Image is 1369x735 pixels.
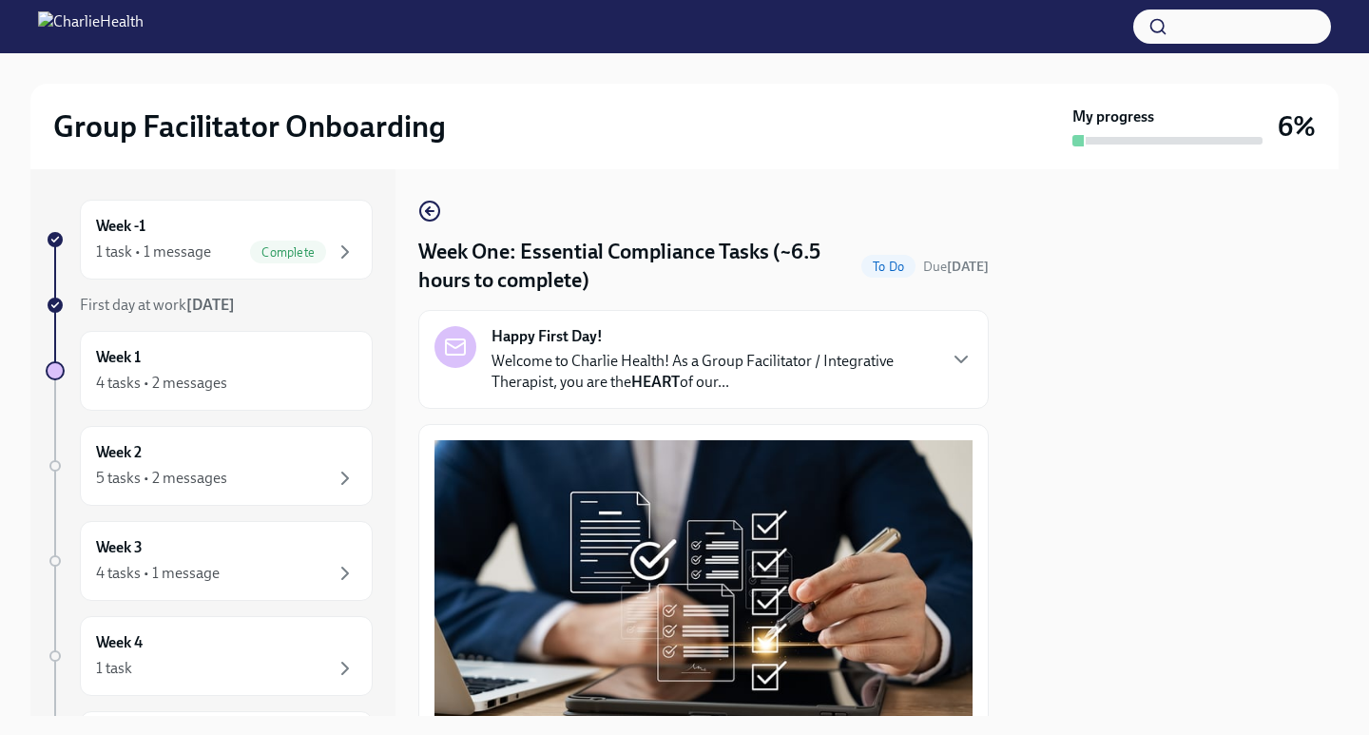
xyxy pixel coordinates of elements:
[186,296,235,314] strong: [DATE]
[80,296,235,314] span: First day at work
[96,373,227,394] div: 4 tasks • 2 messages
[923,258,989,276] span: October 6th, 2025 09:00
[947,259,989,275] strong: [DATE]
[46,200,373,280] a: Week -11 task • 1 messageComplete
[492,351,935,393] p: Welcome to Charlie Health! As a Group Facilitator / Integrative Therapist, you are the of our...
[96,347,141,368] h6: Week 1
[38,11,144,42] img: CharlieHealth
[418,238,854,295] h4: Week One: Essential Compliance Tasks (~6.5 hours to complete)
[96,632,143,653] h6: Week 4
[96,658,132,679] div: 1 task
[96,242,211,262] div: 1 task • 1 message
[96,468,227,489] div: 5 tasks • 2 messages
[1072,106,1154,127] strong: My progress
[492,326,603,347] strong: Happy First Day!
[434,440,973,721] button: Zoom image
[96,216,145,237] h6: Week -1
[631,373,680,391] strong: HEART
[861,260,916,274] span: To Do
[53,107,446,145] h2: Group Facilitator Onboarding
[46,331,373,411] a: Week 14 tasks • 2 messages
[46,521,373,601] a: Week 34 tasks • 1 message
[250,245,326,260] span: Complete
[96,442,142,463] h6: Week 2
[96,537,143,558] h6: Week 3
[96,563,220,584] div: 4 tasks • 1 message
[46,426,373,506] a: Week 25 tasks • 2 messages
[1278,109,1316,144] h3: 6%
[923,259,989,275] span: Due
[46,616,373,696] a: Week 41 task
[46,295,373,316] a: First day at work[DATE]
